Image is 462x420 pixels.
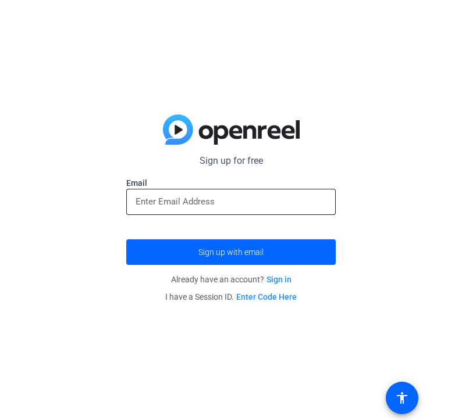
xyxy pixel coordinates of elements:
[126,239,336,265] button: Sign up with email
[395,391,409,405] mat-icon: accessibility
[236,292,297,301] a: Enter Code Here
[126,154,336,168] p: Sign up for free
[171,275,292,284] span: Already have an account?
[165,292,297,301] span: I have a Session ID.
[163,114,300,145] img: blue-gradient.svg
[136,195,326,209] input: Enter Email Address
[126,177,336,189] label: Email
[266,275,292,284] a: Sign in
